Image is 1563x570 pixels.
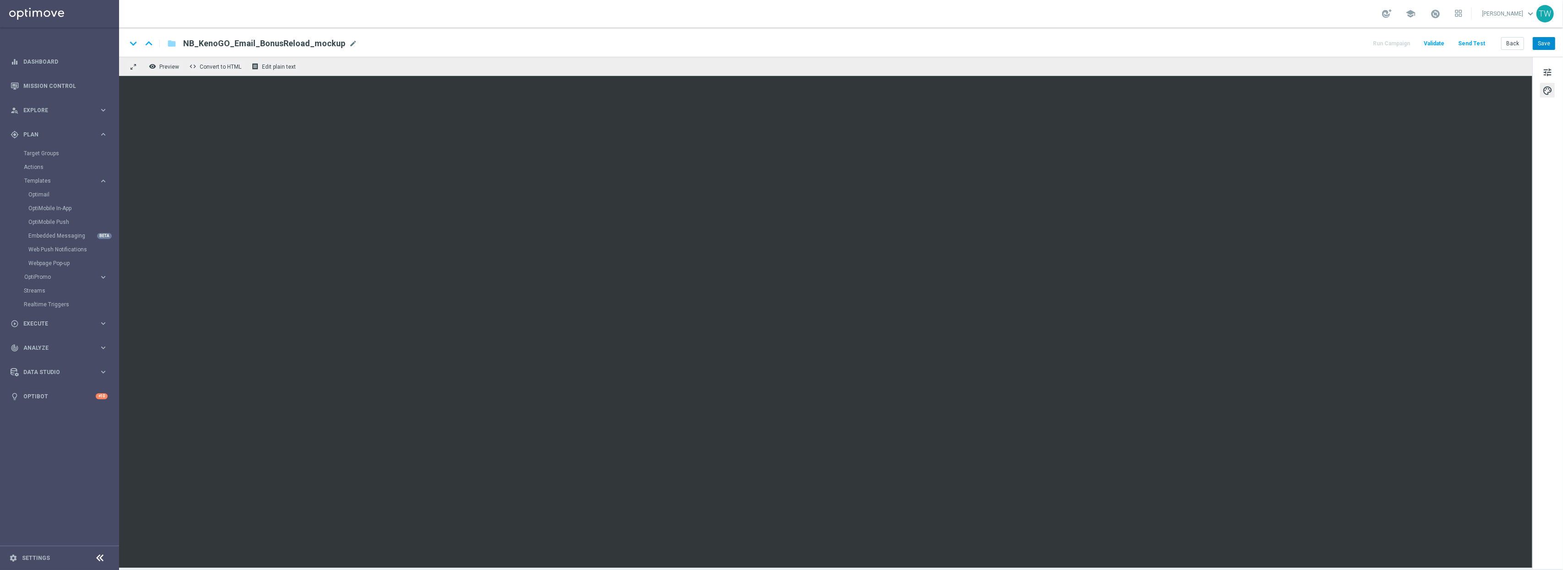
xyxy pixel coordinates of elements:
[28,246,95,253] a: Web Push Notifications
[24,287,95,294] a: Streams
[11,392,19,401] i: lightbulb
[24,178,99,184] div: Templates
[11,74,108,98] div: Mission Control
[1540,83,1555,98] button: palette
[24,270,118,284] div: OptiPromo
[23,49,108,74] a: Dashboard
[24,274,99,280] div: OptiPromo
[24,274,90,280] span: OptiPromo
[28,205,95,212] a: OptiMobile In-App
[149,63,156,70] i: remove_red_eye
[11,130,99,139] div: Plan
[10,393,108,400] button: lightbulb Optibot +10
[24,163,95,171] a: Actions
[99,319,108,328] i: keyboard_arrow_right
[1481,7,1536,21] a: [PERSON_NAME]keyboard_arrow_down
[99,130,108,139] i: keyboard_arrow_right
[11,106,19,114] i: person_search
[23,108,99,113] span: Explore
[1525,9,1536,19] span: keyboard_arrow_down
[24,150,95,157] a: Target Groups
[11,384,108,408] div: Optibot
[11,344,99,352] div: Analyze
[28,256,118,270] div: Webpage Pop-up
[11,368,99,376] div: Data Studio
[10,320,108,327] button: play_circle_outline Execute keyboard_arrow_right
[99,273,108,282] i: keyboard_arrow_right
[28,188,118,201] div: Optimail
[28,229,118,243] div: Embedded Messaging
[183,38,345,49] span: NB_KenoGO_Email_BonusReload_mockup
[24,147,118,160] div: Target Groups
[23,74,108,98] a: Mission Control
[28,201,118,215] div: OptiMobile In-App
[22,555,50,561] a: Settings
[187,60,245,72] button: code Convert to HTML
[251,63,259,70] i: receipt
[23,384,96,408] a: Optibot
[11,320,99,328] div: Execute
[99,177,108,185] i: keyboard_arrow_right
[24,284,118,298] div: Streams
[23,321,99,326] span: Execute
[24,178,90,184] span: Templates
[9,554,17,562] i: settings
[11,106,99,114] div: Explore
[1542,66,1552,78] span: tune
[142,37,156,50] i: keyboard_arrow_up
[1533,37,1555,50] button: Save
[249,60,300,72] button: receipt Edit plain text
[159,64,179,70] span: Preview
[1536,5,1554,22] div: TW
[11,320,19,328] i: play_circle_outline
[1405,9,1416,19] span: school
[10,131,108,138] button: gps_fixed Plan keyboard_arrow_right
[11,130,19,139] i: gps_fixed
[23,132,99,137] span: Plan
[126,37,140,50] i: keyboard_arrow_down
[24,301,95,308] a: Realtime Triggers
[24,177,108,185] button: Templates keyboard_arrow_right
[1457,38,1487,50] button: Send Test
[10,369,108,376] button: Data Studio keyboard_arrow_right
[10,344,108,352] button: track_changes Analyze keyboard_arrow_right
[10,58,108,65] button: equalizer Dashboard
[189,63,196,70] span: code
[97,233,112,239] div: BETA
[28,215,118,229] div: OptiMobile Push
[10,82,108,90] button: Mission Control
[23,345,99,351] span: Analyze
[24,273,108,281] button: OptiPromo keyboard_arrow_right
[24,174,118,270] div: Templates
[28,232,95,239] a: Embedded Messaging
[349,39,357,48] span: mode_edit
[167,38,176,49] i: folder
[166,36,177,51] button: folder
[262,64,296,70] span: Edit plain text
[1542,85,1552,97] span: palette
[10,107,108,114] button: person_search Explore keyboard_arrow_right
[1424,40,1444,47] span: Validate
[24,298,118,311] div: Realtime Triggers
[99,343,108,352] i: keyboard_arrow_right
[11,344,19,352] i: track_changes
[99,368,108,376] i: keyboard_arrow_right
[24,160,118,174] div: Actions
[28,260,95,267] a: Webpage Pop-up
[1422,38,1446,50] button: Validate
[28,191,95,198] a: Optimail
[1540,65,1555,79] button: tune
[200,64,241,70] span: Convert to HTML
[28,218,95,226] a: OptiMobile Push
[1501,37,1524,50] button: Back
